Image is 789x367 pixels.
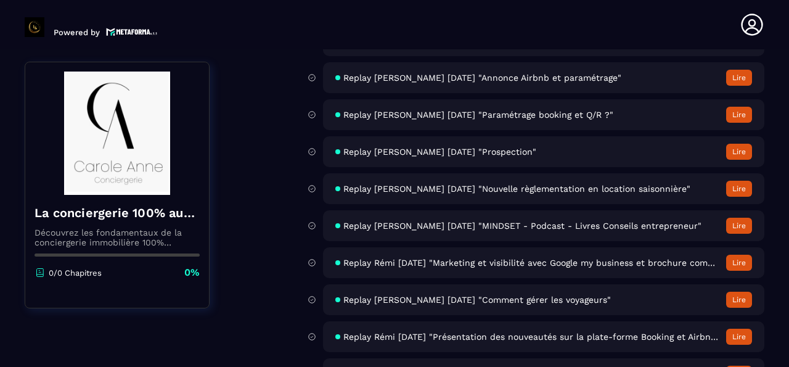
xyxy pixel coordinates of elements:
img: banner [35,72,200,195]
img: logo [106,27,158,37]
span: Replay [PERSON_NAME] [DATE] "Prospection" [343,147,536,157]
button: Lire [726,329,752,345]
span: Replay [PERSON_NAME] [DATE] "Nouvelle règlementation en location saisonnière" [343,184,690,194]
p: 0/0 Chapitres [49,268,102,278]
span: Replay Rémi [DATE] "Présentation des nouveautés sur la plate-forme Booking et Airbnb et optimisat... [343,332,720,342]
button: Lire [726,181,752,197]
span: Replay Rémi [DATE] "Marketing et visibilité avec Google my business et brochure commerciale" [343,258,720,268]
button: Lire [726,107,752,123]
button: Lire [726,144,752,160]
span: Replay [PERSON_NAME] [DATE] "Paramétrage booking et Q/R ?" [343,110,613,120]
span: Replay [PERSON_NAME] [DATE] "MINDSET - Podcast - Livres Conseils entrepreneur" [343,221,701,231]
span: Replay [PERSON_NAME] [DATE] "Comment gérer les voyageurs" [343,295,611,305]
p: Powered by [54,28,100,37]
button: Lire [726,70,752,86]
img: logo-branding [25,17,44,37]
button: Lire [726,255,752,271]
p: Découvrez les fondamentaux de la conciergerie immobilière 100% automatisée. Cette formation est c... [35,228,200,247]
button: Lire [726,292,752,308]
span: Replay [PERSON_NAME] [DATE] "Annonce Airbnb et paramétrage" [343,73,621,83]
h4: La conciergerie 100% automatisée [35,204,200,221]
p: 0% [184,266,200,279]
button: Lire [726,218,752,234]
